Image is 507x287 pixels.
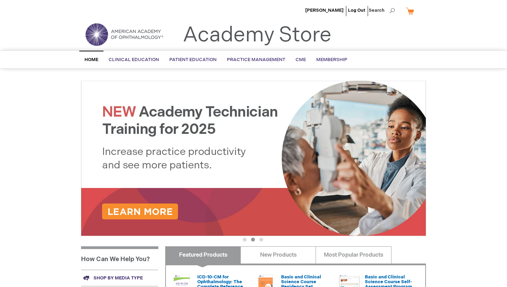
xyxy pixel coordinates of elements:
[259,238,263,241] button: 3 of 3
[169,57,217,62] span: Patient Education
[316,57,347,62] span: Membership
[240,246,316,264] a: New Products
[296,57,306,62] span: CME
[243,238,247,241] button: 1 of 3
[81,270,158,286] a: Shop by media type
[251,238,255,241] button: 2 of 3
[165,246,241,264] a: Featured Products
[369,3,395,17] span: Search
[109,57,159,62] span: Clinical Education
[348,8,365,13] a: Log Out
[316,246,391,264] a: Most Popular Products
[305,8,344,13] a: [PERSON_NAME]
[227,57,285,62] span: Practice Management
[81,246,158,270] h1: How Can We Help You?
[183,23,331,48] a: Academy Store
[84,57,98,62] span: Home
